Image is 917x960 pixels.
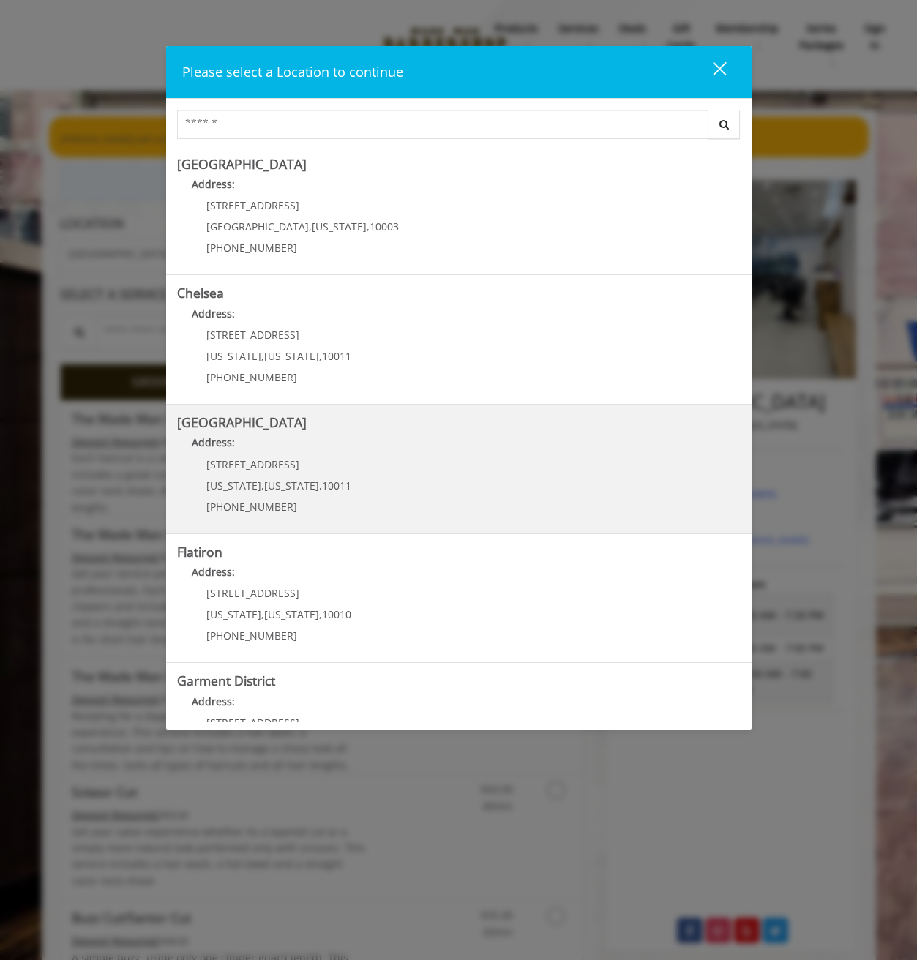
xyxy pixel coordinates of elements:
[322,349,351,363] span: 10011
[177,155,307,173] b: [GEOGRAPHIC_DATA]
[206,479,261,492] span: [US_STATE]
[177,543,222,560] b: Flatiron
[319,349,322,363] span: ,
[192,565,235,579] b: Address:
[182,63,403,80] span: Please select a Location to continue
[192,307,235,320] b: Address:
[322,479,351,492] span: 10011
[312,220,367,233] span: [US_STATE]
[264,607,319,621] span: [US_STATE]
[206,220,309,233] span: [GEOGRAPHIC_DATA]
[206,457,299,471] span: [STREET_ADDRESS]
[261,479,264,492] span: ,
[206,241,297,255] span: [PHONE_NUMBER]
[696,61,725,83] div: close dialog
[192,694,235,708] b: Address:
[309,220,312,233] span: ,
[192,435,235,449] b: Address:
[264,349,319,363] span: [US_STATE]
[206,607,261,621] span: [US_STATE]
[177,413,307,431] b: [GEOGRAPHIC_DATA]
[370,220,399,233] span: 10003
[206,500,297,514] span: [PHONE_NUMBER]
[261,607,264,621] span: ,
[686,57,736,87] button: close dialog
[716,119,733,130] i: Search button
[322,607,351,621] span: 10010
[261,349,264,363] span: ,
[206,370,297,384] span: [PHONE_NUMBER]
[264,479,319,492] span: [US_STATE]
[206,198,299,212] span: [STREET_ADDRESS]
[206,586,299,600] span: [STREET_ADDRESS]
[177,110,708,139] input: Search Center
[319,479,322,492] span: ,
[206,328,299,342] span: [STREET_ADDRESS]
[367,220,370,233] span: ,
[177,672,275,689] b: Garment District
[177,110,741,146] div: Center Select
[319,607,322,621] span: ,
[206,349,261,363] span: [US_STATE]
[192,177,235,191] b: Address:
[206,629,297,642] span: [PHONE_NUMBER]
[177,284,224,301] b: Chelsea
